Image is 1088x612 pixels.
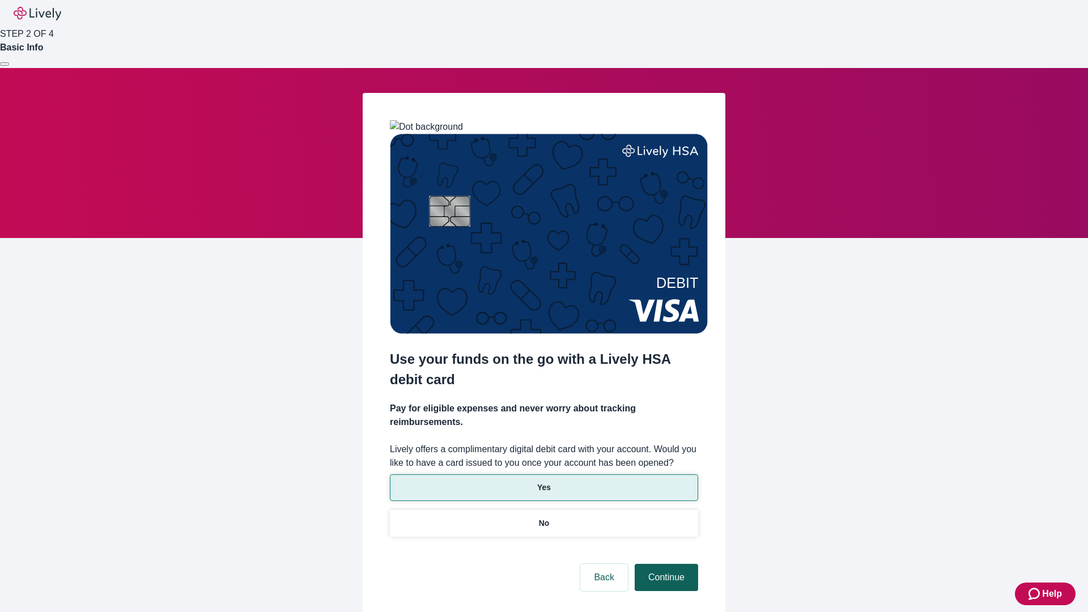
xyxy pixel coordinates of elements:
[390,349,698,390] h2: Use your funds on the go with a Lively HSA debit card
[1042,587,1062,601] span: Help
[390,402,698,429] h4: Pay for eligible expenses and never worry about tracking reimbursements.
[539,517,550,529] p: No
[390,474,698,501] button: Yes
[1015,583,1076,605] button: Zendesk support iconHelp
[390,510,698,537] button: No
[390,443,698,470] label: Lively offers a complimentary digital debit card with your account. Would you like to have a card...
[537,482,551,494] p: Yes
[14,7,61,20] img: Lively
[390,120,463,134] img: Dot background
[390,134,708,334] img: Debit card
[635,564,698,591] button: Continue
[1028,587,1042,601] svg: Zendesk support icon
[580,564,628,591] button: Back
